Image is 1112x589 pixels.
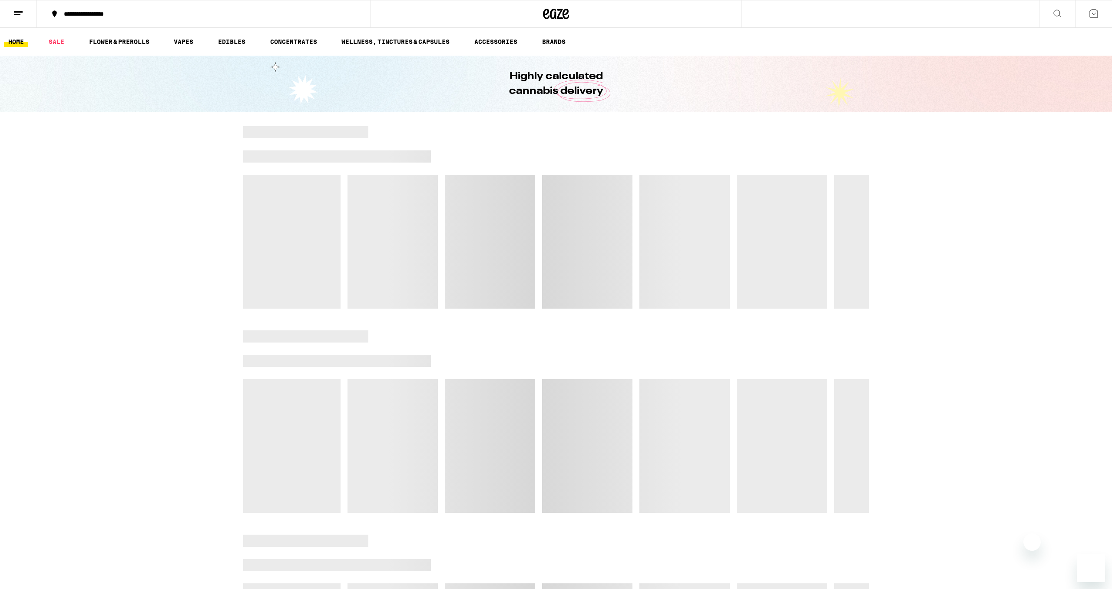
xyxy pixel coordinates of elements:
[266,37,321,47] a: CONCENTRATES
[214,37,250,47] a: EDIBLES
[85,37,154,47] a: FLOWER & PREROLLS
[1023,533,1041,551] iframe: Close message
[538,37,570,47] a: BRANDS
[169,37,198,47] a: VAPES
[337,37,454,47] a: WELLNESS, TINCTURES & CAPSULES
[44,37,69,47] a: SALE
[4,37,28,47] a: HOME
[470,37,522,47] a: ACCESSORIES
[1077,554,1105,582] iframe: Button to launch messaging window
[484,69,628,99] h1: Highly calculated cannabis delivery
